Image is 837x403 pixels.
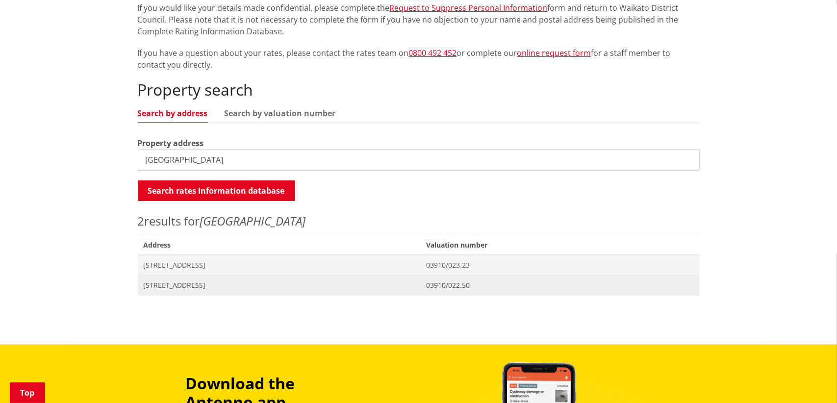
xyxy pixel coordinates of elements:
a: 0800 492 452 [409,48,457,58]
p: If you would like your details made confidential, please complete the form and return to Waikato ... [138,2,700,37]
span: [STREET_ADDRESS] [144,260,415,270]
a: Search by valuation number [225,109,336,117]
h2: Property search [138,80,700,99]
label: Property address [138,137,204,149]
span: [STREET_ADDRESS] [144,280,415,290]
a: online request form [517,48,591,58]
a: Top [10,382,45,403]
span: 03910/023.23 [426,260,693,270]
input: e.g. Duke Street NGARUAWAHIA [138,149,700,171]
span: Valuation number [420,235,699,255]
a: Search by address [138,109,208,117]
p: results for [138,212,700,230]
em: [GEOGRAPHIC_DATA] [200,213,306,229]
a: [STREET_ADDRESS] 03910/023.23 [138,255,700,275]
a: [STREET_ADDRESS] 03910/022.50 [138,275,700,295]
p: If you have a question about your rates, please contact the rates team on or complete our for a s... [138,47,700,71]
iframe: Messenger Launcher [792,362,827,397]
button: Search rates information database [138,180,295,201]
span: Address [138,235,421,255]
span: 03910/022.50 [426,280,693,290]
span: 2 [138,213,145,229]
a: Request to Suppress Personal Information [390,2,548,13]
